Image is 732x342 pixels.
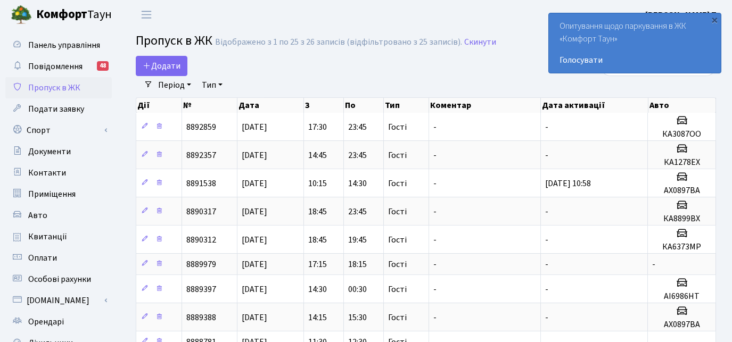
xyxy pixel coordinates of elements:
span: 8890312 [186,234,216,246]
span: [DATE] [242,312,267,323]
div: Відображено з 1 по 25 з 26 записів (відфільтровано з 25 записів). [215,37,462,47]
span: [DATE] [242,258,267,270]
h5: КА8899ВХ [652,214,711,224]
span: 18:15 [348,258,367,270]
div: 48 [97,61,109,71]
div: × [709,14,720,25]
span: - [433,283,437,295]
span: 8889979 [186,258,216,270]
span: Гості [388,207,407,216]
span: Гості [388,151,407,160]
span: [DATE] 10:58 [545,178,591,189]
span: Гості [388,236,407,244]
span: [DATE] [242,206,267,218]
img: logo.png [11,4,32,26]
th: Авто [648,98,717,113]
span: Авто [28,210,47,221]
span: - [545,234,548,246]
th: Дата [237,98,305,113]
span: 8892357 [186,149,216,161]
span: Контакти [28,167,66,179]
span: - [545,149,548,161]
a: [PERSON_NAME] П. [645,9,719,21]
span: Квитанції [28,231,67,243]
span: Особові рахунки [28,273,91,285]
span: 23:45 [348,206,367,218]
h5: КА3087ОО [652,129,711,139]
span: - [433,312,437,323]
span: - [545,312,548,323]
span: 00:30 [348,283,367,295]
span: - [433,121,437,133]
a: Подати заявку [5,98,112,120]
span: Додати [143,60,180,72]
span: 18:45 [308,206,327,218]
span: Повідомлення [28,61,83,72]
a: Приміщення [5,183,112,205]
span: 18:45 [308,234,327,246]
th: По [344,98,384,113]
a: Тип [198,76,227,94]
span: Гості [388,179,407,188]
a: Повідомлення48 [5,56,112,77]
h5: АХ0897ВА [652,320,711,330]
span: - [433,149,437,161]
span: [DATE] [242,178,267,189]
th: Дії [136,98,182,113]
span: Приміщення [28,188,76,200]
span: Гості [388,123,407,131]
th: № [182,98,237,113]
span: - [433,206,437,218]
a: Голосувати [560,54,710,66]
a: Спорт [5,120,112,141]
span: 17:30 [308,121,327,133]
span: Орендарі [28,316,64,328]
span: Панель управління [28,39,100,51]
span: - [545,121,548,133]
b: Комфорт [36,6,87,23]
a: Документи [5,141,112,162]
a: Період [154,76,195,94]
a: Квитанції [5,226,112,247]
a: Орендарі [5,311,112,332]
span: [DATE] [242,234,267,246]
span: 8890317 [186,206,216,218]
th: З [304,98,344,113]
span: Документи [28,146,71,157]
button: Переключити навігацію [133,6,160,23]
span: 10:15 [308,178,327,189]
th: Тип [384,98,429,113]
a: Особові рахунки [5,269,112,290]
span: Пропуск в ЖК [28,82,80,94]
span: Пропуск в ЖК [136,31,212,50]
span: Оплати [28,252,57,264]
span: - [433,234,437,246]
th: Коментар [429,98,541,113]
span: [DATE] [242,121,267,133]
h5: АІ6986НТ [652,291,711,302]
span: - [652,258,655,270]
span: - [433,258,437,270]
th: Дата активації [541,98,648,113]
span: Таун [36,6,112,24]
span: 8889397 [186,283,216,295]
h5: КА6373МР [652,242,711,252]
a: Авто [5,205,112,226]
span: 14:15 [308,312,327,323]
span: 19:45 [348,234,367,246]
span: 23:45 [348,149,367,161]
span: Гості [388,285,407,294]
span: 14:30 [348,178,367,189]
a: Оплати [5,247,112,269]
span: 8891538 [186,178,216,189]
span: Гості [388,260,407,269]
div: Опитування щодо паркування в ЖК «Комфорт Таун» [549,13,721,73]
span: - [545,283,548,295]
span: 23:45 [348,121,367,133]
h5: КА1278ЕХ [652,157,711,168]
span: 17:15 [308,258,327,270]
a: Контакти [5,162,112,183]
span: - [545,258,548,270]
span: 8892859 [186,121,216,133]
